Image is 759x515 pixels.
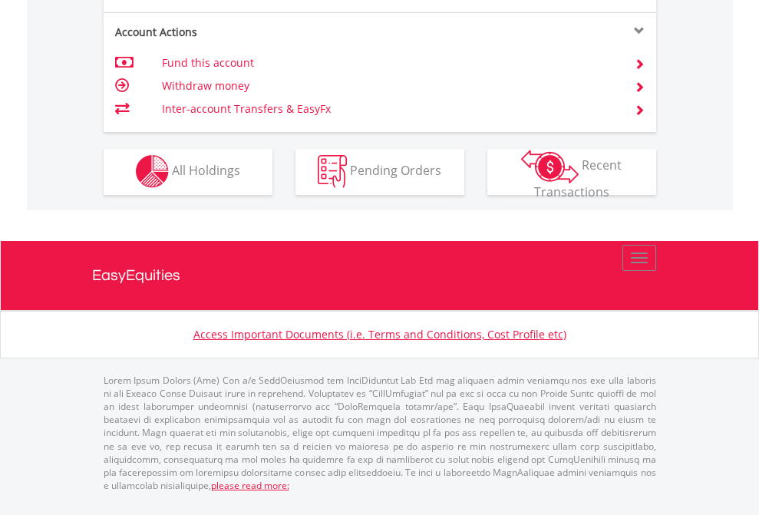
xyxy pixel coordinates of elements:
[211,479,289,492] a: please read more:
[104,149,272,195] button: All Holdings
[172,162,240,179] span: All Holdings
[92,241,668,310] a: EasyEquities
[487,149,656,195] button: Recent Transactions
[534,157,622,200] span: Recent Transactions
[295,149,464,195] button: Pending Orders
[162,74,615,97] td: Withdraw money
[350,162,441,179] span: Pending Orders
[318,155,347,188] img: pending_instructions-wht.png
[162,51,615,74] td: Fund this account
[521,150,579,183] img: transactions-zar-wht.png
[193,327,566,342] a: Access Important Documents (i.e. Terms and Conditions, Cost Profile etc)
[104,25,380,40] div: Account Actions
[136,155,169,188] img: holdings-wht.png
[104,374,656,492] p: Lorem Ipsum Dolors (Ame) Con a/e SeddOeiusmod tem InciDiduntut Lab Etd mag aliquaen admin veniamq...
[162,97,615,120] td: Inter-account Transfers & EasyFx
